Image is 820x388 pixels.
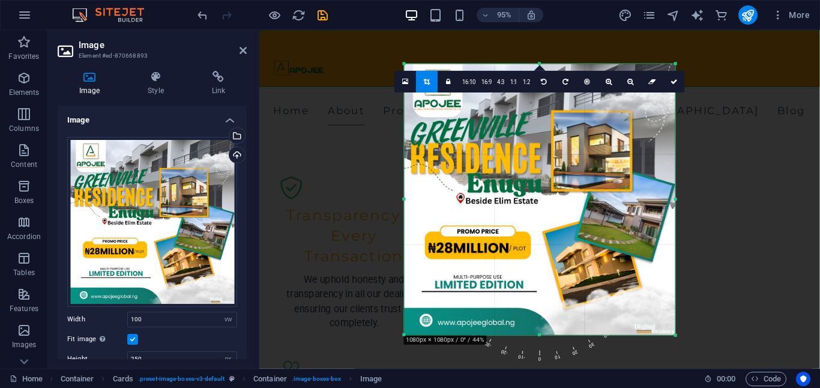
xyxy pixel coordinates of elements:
[416,71,438,92] a: Crop mode
[67,137,237,307] div: GreenandYellowModernTravelInstagramPost3-kEYdgih3WgzX87jKZEmGgg.png
[642,8,656,22] i: Pages (Ctrl+Alt+S)
[9,124,39,133] p: Columns
[796,372,810,386] button: Usercentrics
[438,71,459,92] a: Keep aspect ratio
[12,340,37,350] p: Images
[113,372,133,386] span: Click to select. Double-click to edit
[618,8,632,22] i: Design (Ctrl+Alt+Y)
[751,372,781,386] span: Code
[58,71,126,96] h4: Image
[714,8,729,22] button: commerce
[67,332,127,347] label: Fit image
[507,71,520,93] a: 1:1
[618,8,633,22] button: design
[58,106,247,127] h4: Image
[267,8,282,22] button: Click here to leave preview mode and continue editing
[67,356,127,362] label: Height
[526,10,537,20] i: On resize automatically adjust zoom level to fit chosen device.
[79,50,223,61] h3: Element #ed-870668893
[767,5,815,25] button: More
[360,372,382,386] span: Click to select. Double-click to edit
[138,372,225,386] span: . preset-image-boxes-v3-default
[477,8,519,22] button: 95%
[316,8,330,22] i: Save (Ctrl+S)
[495,71,507,93] a: 4:3
[598,71,620,92] a: Zoom in
[642,8,657,22] button: pages
[61,372,94,386] span: Click to select. Double-click to edit
[520,71,533,93] a: 1:2
[533,71,555,92] a: Rotate left 90°
[403,336,486,345] div: 1080px × 1080px / 0° / 44%
[666,8,680,22] i: Navigator
[61,372,382,386] nav: breadcrumb
[704,372,736,386] h6: Session time
[190,71,247,96] h4: Link
[292,372,342,386] span: . image-boxes-box
[495,8,514,22] h6: 95%
[229,375,235,382] i: This element is a customizable preset
[67,316,127,323] label: Width
[292,8,306,22] i: Reload page
[69,8,159,22] img: Editor Logo
[666,8,681,22] button: navigator
[642,71,663,92] a: Reset
[8,52,39,61] p: Favorites
[196,8,210,22] i: Undo: Change image (Ctrl+Z)
[717,372,735,386] span: 00 00
[10,372,43,386] a: Click to cancel selection. Double-click to open Pages
[738,5,758,25] button: publish
[291,8,306,22] button: reload
[126,71,190,96] h4: Style
[478,71,495,93] a: 16:9
[663,71,685,92] a: Confirm
[714,8,728,22] i: Commerce
[746,372,786,386] button: Code
[725,374,727,383] span: :
[253,372,287,386] span: Click to select. Double-click to edit
[13,268,35,277] p: Tables
[690,8,704,22] i: AI Writer
[315,8,330,22] button: save
[620,71,641,92] a: Zoom out
[9,88,40,97] p: Elements
[772,9,810,21] span: More
[79,40,247,50] h2: Image
[7,232,41,241] p: Accordion
[11,160,37,169] p: Content
[741,8,755,22] i: Publish
[460,71,479,93] a: 16:10
[10,304,38,314] p: Features
[576,71,598,92] a: Center
[690,8,705,22] button: text_generator
[555,71,576,92] a: Rotate right 90°
[195,8,210,22] button: undo
[394,71,416,92] a: Select files from the file manager, stock photos, or upload file(s)
[14,196,34,205] p: Boxes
